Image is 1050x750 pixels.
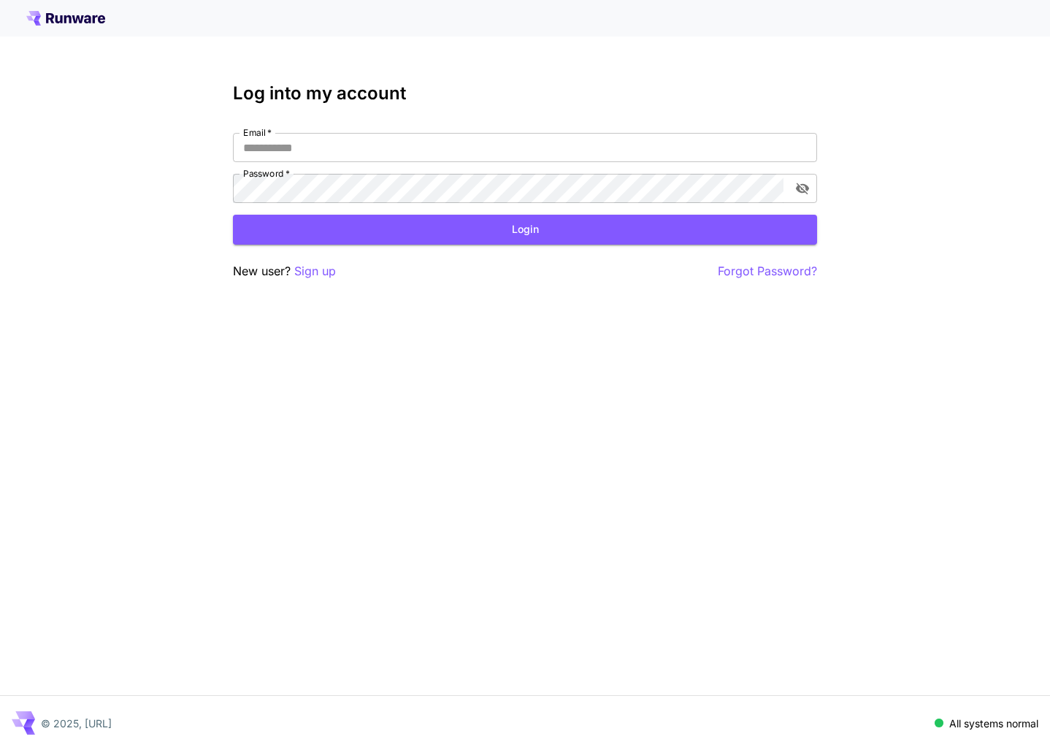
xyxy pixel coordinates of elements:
button: Sign up [294,262,336,280]
button: toggle password visibility [789,175,816,202]
label: Password [243,167,290,180]
button: Forgot Password? [718,262,817,280]
p: All systems normal [949,716,1038,731]
p: New user? [233,262,336,280]
label: Email [243,126,272,139]
h3: Log into my account [233,83,817,104]
p: © 2025, [URL] [41,716,112,731]
button: Login [233,215,817,245]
